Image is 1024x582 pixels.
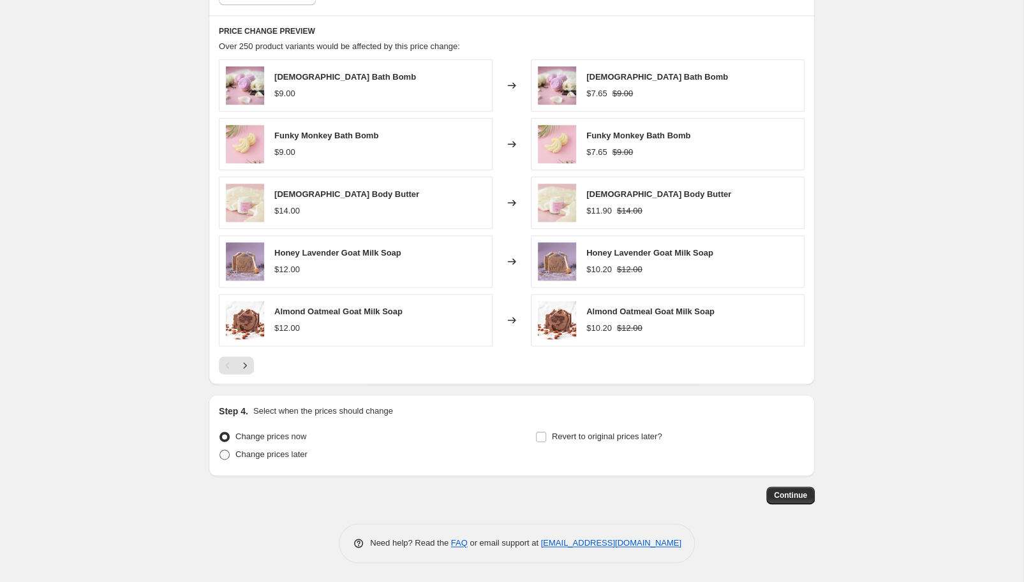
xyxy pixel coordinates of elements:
div: $14.00 [274,205,300,217]
h2: Step 4. [219,405,248,418]
p: Select when the prices should change [253,405,393,418]
span: [DEMOGRAPHIC_DATA] Body Butter [274,189,419,199]
span: Funky Monkey Bath Bomb [586,131,690,140]
img: Almond_Oat__GoatMilkSoap_2_80x.jpg [538,301,576,339]
img: CopyofFunkyMonkeyBathBombNEW_80x.jpg [226,125,264,163]
div: $7.65 [586,87,607,100]
span: Over 250 product variants would be affected by this price change: [219,41,460,51]
strike: $9.00 [612,87,634,100]
strike: $14.00 [617,205,642,217]
div: $12.00 [274,322,300,335]
span: Change prices now [235,432,306,441]
button: Next [236,356,254,374]
img: Goddess-BathBomb_4_80x.jpg [226,66,264,105]
img: CopyofFunkyMonkeyBathBombNEW_80x.jpg [538,125,576,163]
div: $10.20 [586,322,612,335]
div: $7.65 [586,146,607,159]
a: FAQ [451,538,468,548]
span: Change prices later [235,449,308,459]
span: Continue [774,490,807,500]
strike: $12.00 [617,322,642,335]
img: LannderHoneyGoatMilkSoap_1_80x.jpg [226,242,264,280]
strike: $12.00 [617,263,642,276]
span: [DEMOGRAPHIC_DATA] Bath Bomb [274,72,416,82]
strike: $9.00 [612,146,634,159]
span: Need help? Read the [370,538,451,548]
span: Honey Lavender Goat Milk Soap [586,248,713,258]
a: [EMAIL_ADDRESS][DOMAIN_NAME] [541,538,681,548]
span: or email support at [468,538,541,548]
img: GoddessBodyButter2_80x.jpg [226,184,264,222]
span: Honey Lavender Goat Milk Soap [274,248,401,258]
img: Almond_Oat__GoatMilkSoap_2_80x.jpg [226,301,264,339]
span: [DEMOGRAPHIC_DATA] Body Butter [586,189,731,199]
span: Revert to original prices later? [552,432,662,441]
div: $11.90 [586,205,612,217]
div: $12.00 [274,263,300,276]
div: $9.00 [274,87,295,100]
h6: PRICE CHANGE PREVIEW [219,26,805,36]
span: Almond Oatmeal Goat Milk Soap [586,307,715,316]
span: Funky Monkey Bath Bomb [274,131,378,140]
img: Goddess-BathBomb_4_80x.jpg [538,66,576,105]
img: LannderHoneyGoatMilkSoap_1_80x.jpg [538,242,576,280]
div: $10.20 [586,263,612,276]
button: Continue [766,486,815,504]
span: [DEMOGRAPHIC_DATA] Bath Bomb [586,72,728,82]
nav: Pagination [219,356,254,374]
div: $9.00 [274,146,295,159]
span: Almond Oatmeal Goat Milk Soap [274,307,403,316]
img: GoddessBodyButter2_80x.jpg [538,184,576,222]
